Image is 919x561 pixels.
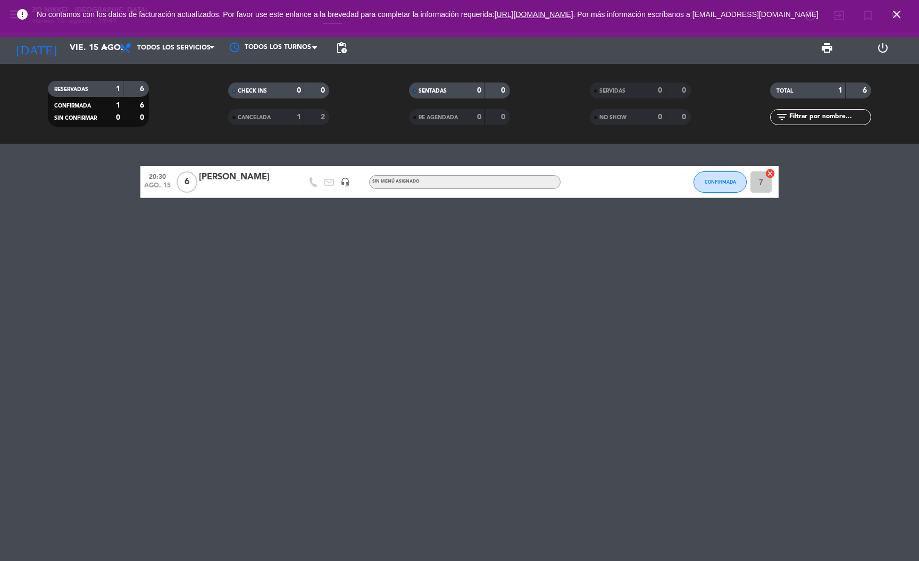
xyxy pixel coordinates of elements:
span: print [821,42,833,54]
i: filter_list [775,111,788,123]
span: ago. 15 [144,182,171,194]
strong: 1 [838,87,842,94]
strong: 0 [682,113,688,121]
strong: 1 [297,113,301,121]
input: Filtrar por nombre... [788,111,871,123]
strong: 1 [116,102,120,109]
strong: 6 [863,87,869,94]
i: power_settings_new [876,42,889,54]
span: TOTAL [776,88,793,94]
strong: 0 [140,114,146,121]
strong: 0 [321,87,327,94]
span: No contamos con los datos de facturación actualizados. Por favor use este enlance a la brevedad p... [37,10,818,19]
strong: 0 [658,87,662,94]
strong: 0 [682,87,688,94]
div: [PERSON_NAME] [199,170,289,184]
span: SERVIDAS [599,88,625,94]
div: LOG OUT [855,32,911,64]
span: NO SHOW [599,115,626,120]
span: CANCELADA [238,115,271,120]
span: SIN CONFIRMAR [54,115,97,121]
i: cancel [765,168,775,179]
strong: 0 [477,113,481,121]
strong: 0 [297,87,301,94]
i: [DATE] [8,36,64,60]
i: close [890,8,903,21]
i: headset_mic [340,177,350,187]
a: . Por más información escríbanos a [EMAIL_ADDRESS][DOMAIN_NAME] [573,10,818,19]
button: CONFIRMADA [694,171,747,193]
span: CONFIRMADA [54,103,91,109]
span: pending_actions [335,42,348,54]
span: 6 [177,171,197,193]
strong: 2 [321,113,327,121]
strong: 1 [116,85,120,93]
span: RE AGENDADA [419,115,458,120]
span: Todos los servicios [137,44,211,52]
i: error [16,8,29,21]
strong: 0 [658,113,662,121]
span: SENTADAS [419,88,447,94]
strong: 0 [477,87,481,94]
strong: 0 [501,113,507,121]
i: arrow_drop_down [99,42,112,54]
strong: 6 [140,85,146,93]
strong: 0 [501,87,507,94]
span: CONFIRMADA [705,179,736,185]
span: 20:30 [144,170,171,182]
span: Sin menú asignado [372,179,420,184]
strong: 6 [140,102,146,109]
a: [URL][DOMAIN_NAME] [495,10,573,19]
span: RESERVADAS [54,87,88,92]
strong: 0 [116,114,120,121]
span: CHECK INS [238,88,267,94]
